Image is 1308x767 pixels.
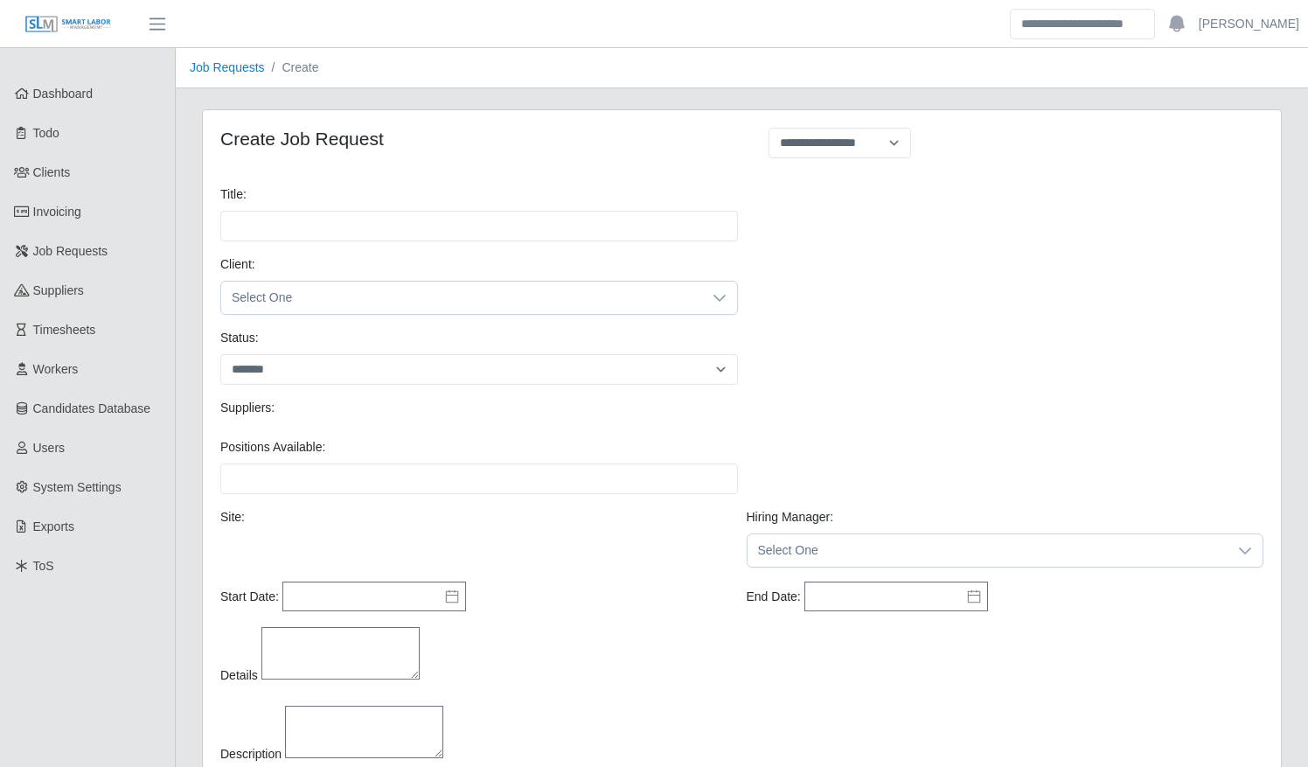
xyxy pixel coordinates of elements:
[747,508,834,526] label: Hiring Manager:
[1010,9,1155,39] input: Search
[220,329,259,347] label: Status:
[33,519,74,533] span: Exports
[220,588,279,606] label: Start Date:
[33,323,96,337] span: Timesheets
[221,282,702,314] span: Select One
[33,283,84,297] span: Suppliers
[33,362,79,376] span: Workers
[265,59,319,77] li: Create
[747,588,801,606] label: End Date:
[220,745,282,764] label: Description
[33,126,59,140] span: Todo
[33,441,66,455] span: Users
[33,480,122,494] span: System Settings
[220,185,247,204] label: Title:
[33,401,151,415] span: Candidates Database
[220,438,325,457] label: Positions Available:
[33,244,108,258] span: Job Requests
[33,559,54,573] span: ToS
[220,508,245,526] label: Site:
[190,60,265,74] a: Job Requests
[220,128,729,150] h4: Create Job Request
[220,399,275,417] label: Suppliers:
[220,255,255,274] label: Client:
[24,15,112,34] img: SLM Logo
[33,87,94,101] span: Dashboard
[1199,15,1299,33] a: [PERSON_NAME]
[33,165,71,179] span: Clients
[220,666,258,685] label: Details
[33,205,81,219] span: Invoicing
[748,534,1228,567] span: Select One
